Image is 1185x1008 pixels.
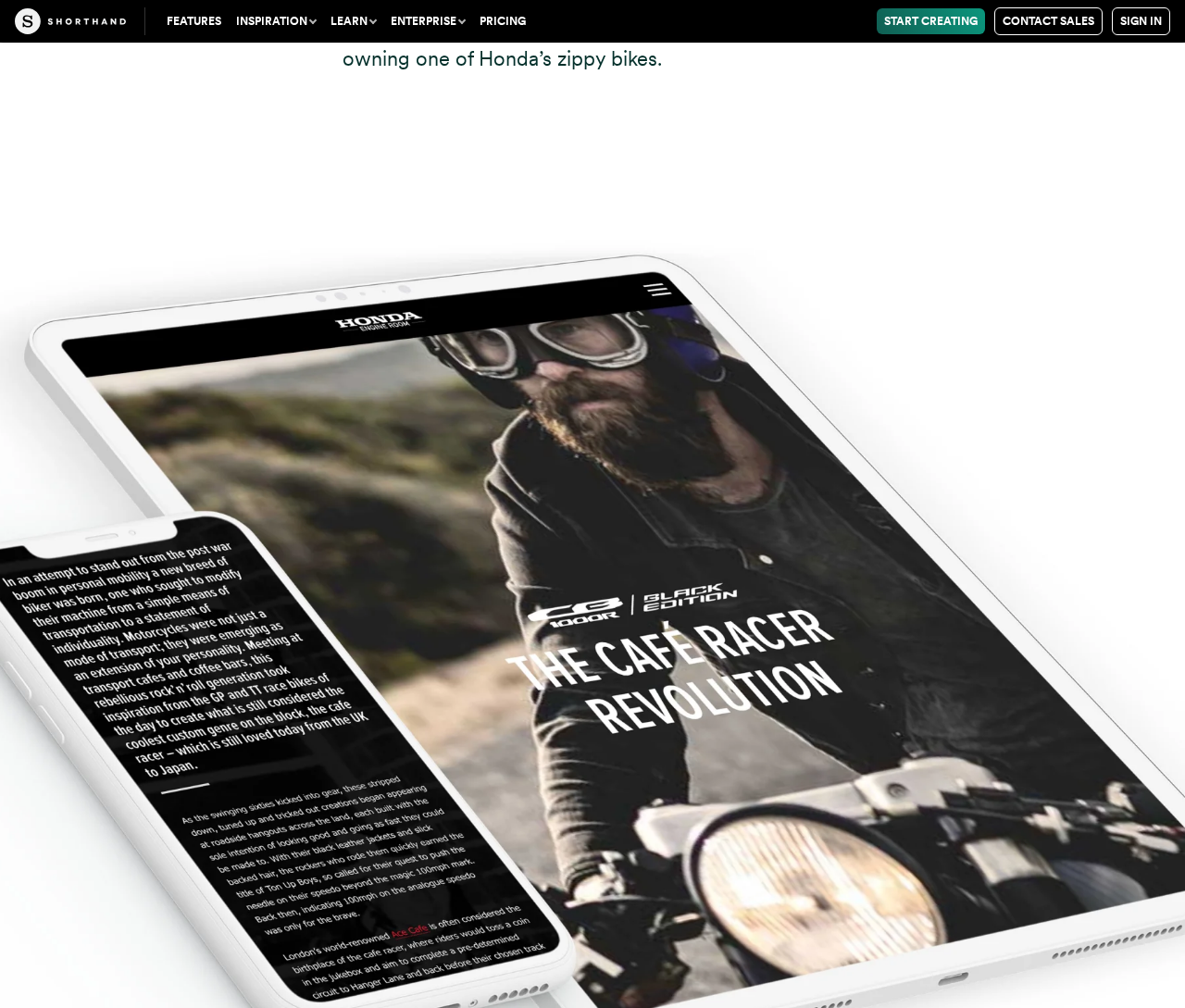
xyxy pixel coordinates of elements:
button: Learn [323,8,383,34]
a: Features [159,8,229,34]
a: Sign in [1112,7,1170,35]
img: The Craft [15,8,126,34]
button: Enterprise [383,8,472,34]
a: Start Creating [877,8,985,34]
a: Contact Sales [994,7,1103,35]
a: Pricing [472,8,533,34]
button: Inspiration [229,8,323,34]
